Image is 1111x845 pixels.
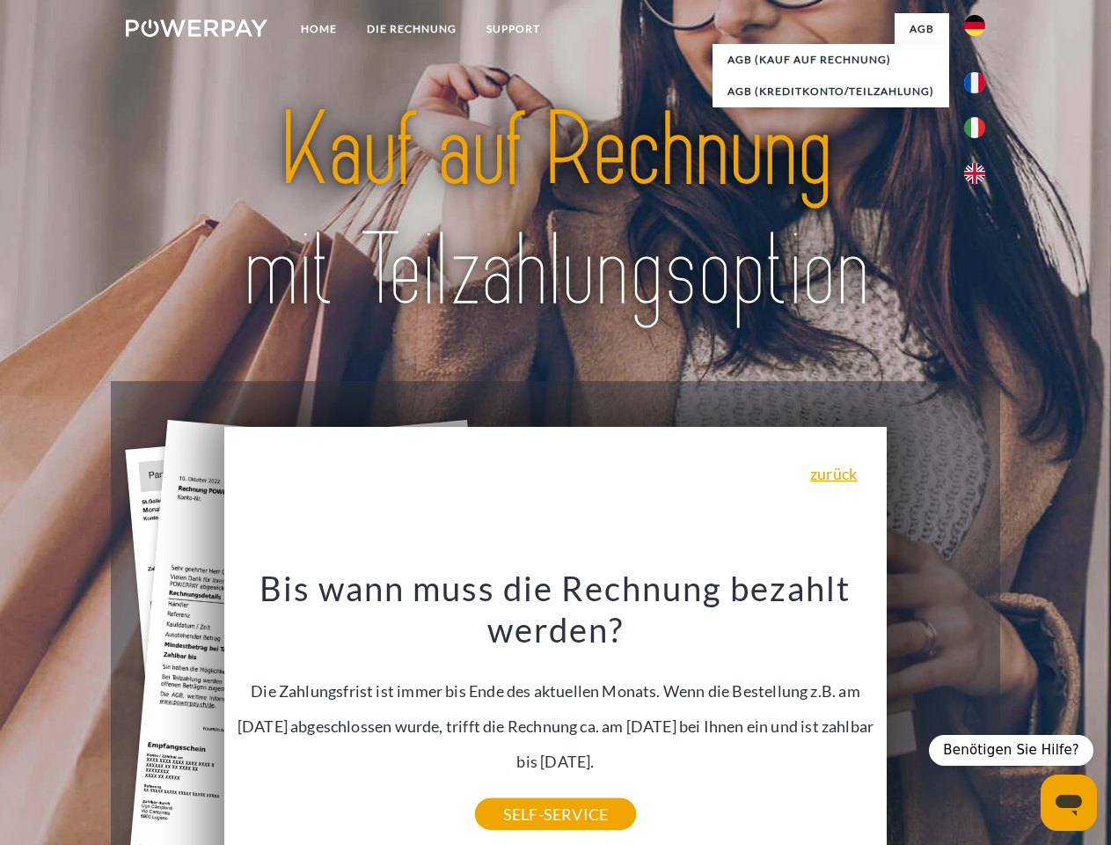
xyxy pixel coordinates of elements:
[235,567,877,651] h3: Bis wann muss die Rechnung bezahlt werden?
[713,44,949,76] a: AGB (Kauf auf Rechnung)
[964,72,985,93] img: fr
[964,163,985,184] img: en
[168,84,943,337] img: title-powerpay_de.svg
[126,19,267,37] img: logo-powerpay-white.svg
[964,15,985,36] img: de
[286,13,352,45] a: Home
[929,735,1093,766] div: Benötigen Sie Hilfe?
[471,13,555,45] a: SUPPORT
[475,798,636,830] a: SELF-SERVICE
[352,13,471,45] a: DIE RECHNUNG
[713,76,949,107] a: AGB (Kreditkonto/Teilzahlung)
[964,117,985,138] img: it
[235,567,877,814] div: Die Zahlungsfrist ist immer bis Ende des aktuellen Monats. Wenn die Bestellung z.B. am [DATE] abg...
[810,466,857,481] a: zurück
[895,13,949,45] a: agb
[1041,775,1097,831] iframe: Schaltfläche zum Öffnen des Messaging-Fensters; Konversation läuft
